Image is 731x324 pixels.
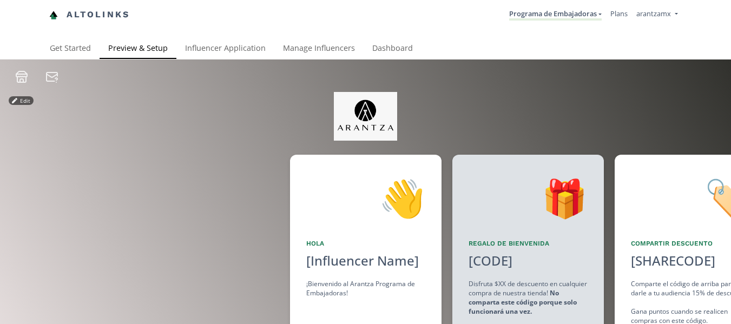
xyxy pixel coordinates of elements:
[9,96,34,105] button: Edit
[636,9,677,21] a: arantzamx
[100,38,176,60] a: Preview & Setup
[509,9,602,21] a: Programa de Embajadoras
[306,252,425,270] div: [Influencer Name]
[176,38,274,60] a: Influencer Application
[334,92,397,141] img: jpq5Bx5xx2a5
[49,6,130,24] a: Altolinks
[631,252,715,270] div: [SHARECODE]
[462,252,519,270] div: [CODE]
[610,9,628,18] a: Plans
[469,239,588,248] div: Regalo de bienvenida
[364,38,422,60] a: Dashboard
[306,279,425,297] div: ¡Bienvenido al Arantza Programa de Embajadoras!
[636,9,671,18] span: arantzamx
[469,288,577,316] strong: No comparta este código porque solo funcionará una vez.
[49,11,58,19] img: favicon-32x32.png
[41,38,100,60] a: Get Started
[274,38,364,60] a: Manage Influencers
[306,239,425,248] div: Hola
[306,171,425,226] div: 👋
[469,171,588,226] div: 🎁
